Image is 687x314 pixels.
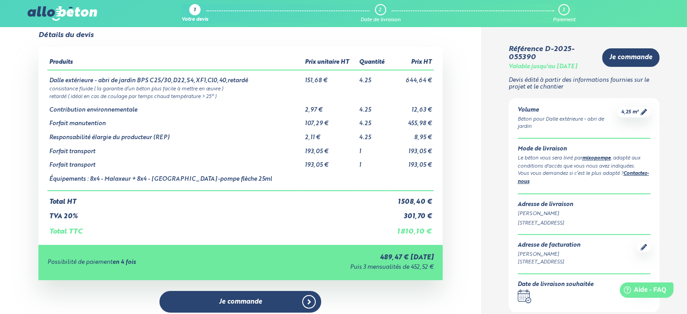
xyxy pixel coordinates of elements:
td: 1 508,40 € [390,191,433,206]
td: Forfait transport [47,155,303,169]
td: Forfait transport [47,141,303,155]
div: Votre devis [182,17,208,23]
a: Je commande [602,48,659,67]
td: 1 [357,155,390,169]
img: allobéton [28,6,97,21]
div: [PERSON_NAME] [518,251,580,258]
a: mixopompe [582,156,611,161]
div: Béton pour Dalle extérieure - abri de jardin [518,116,618,131]
div: 489,47 € [DATE] [246,254,434,262]
td: 4.25 [357,70,390,84]
td: 4.25 [357,113,390,127]
th: Quantité [357,56,390,70]
iframe: Help widget launcher [607,279,677,304]
th: Produits [47,56,303,70]
div: Détails du devis [38,31,93,39]
td: 1 [357,141,390,155]
div: Paiement [552,17,575,23]
td: Responsabilité élargie du producteur (REP) [47,127,303,141]
td: Contribution environnementale [47,100,303,114]
p: Devis édité à partir des informations fournies sur le projet et le chantier [509,77,660,90]
div: Puis 3 mensualités de 452,52 € [246,264,434,271]
a: 3 Paiement [552,4,575,23]
div: Date de livraison souhaitée [518,281,594,288]
td: 193,05 € [303,141,357,155]
div: Date de livraison [360,17,401,23]
td: retardé ( idéal en cas de coulage par temps chaud température > 25° ) [47,92,433,100]
span: Je commande [609,54,652,61]
strong: en 4 fois [112,259,136,265]
td: 4.25 [357,127,390,141]
td: TVA 20% [47,206,390,220]
td: 455,98 € [390,113,433,127]
div: 1 [194,8,196,14]
td: Forfait manutention [47,113,303,127]
td: 193,05 € [390,155,433,169]
td: 1 810,10 € [390,220,433,236]
div: Adresse de livraison [518,202,651,208]
th: Prix unitaire HT [303,56,357,70]
th: Prix HT [390,56,433,70]
td: 644,64 € [390,70,433,84]
td: 8,95 € [390,127,433,141]
td: Dalle extérieure - abri de jardin BPS C25/30,D22,S4,XF1,Cl0,40,retardé [47,70,303,84]
td: 193,05 € [390,141,433,155]
td: 2,11 € [303,127,357,141]
td: consistance fluide ( la garantie d’un béton plus facile à mettre en œuvre ) [47,84,433,92]
div: 2 [379,7,381,13]
div: [PERSON_NAME] [518,210,651,218]
div: Vous vous demandez si c’est le plus adapté ? . [518,170,651,186]
td: Total HT [47,191,390,206]
td: 107,29 € [303,113,357,127]
div: [STREET_ADDRESS] [518,220,651,227]
td: Total TTC [47,220,390,236]
td: 151,68 € [303,70,357,84]
a: Je commande [159,291,321,313]
div: Possibilité de paiement [47,259,246,266]
td: Équipements : 8x4 - Malaxeur + 8x4 - [GEOGRAPHIC_DATA]-pompe flèche 25ml [47,169,303,191]
span: Je commande [219,298,262,306]
td: 12,63 € [390,100,433,114]
div: Adresse de facturation [518,242,580,249]
td: 301,70 € [390,206,433,220]
div: Volume [518,107,618,114]
div: Mode de livraison [518,146,651,153]
a: 1 Votre devis [182,4,208,23]
div: Valable jusqu'au [DATE] [509,64,577,70]
div: 3 [562,7,565,13]
div: [STREET_ADDRESS] [518,258,580,266]
td: 4.25 [357,100,390,114]
td: 2,97 € [303,100,357,114]
div: Référence D-2025-055390 [509,45,595,62]
div: Le béton vous sera livré par , adapté aux conditions d'accès que vous nous avez indiquées. [518,155,651,170]
td: 193,05 € [303,155,357,169]
a: 2 Date de livraison [360,4,401,23]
